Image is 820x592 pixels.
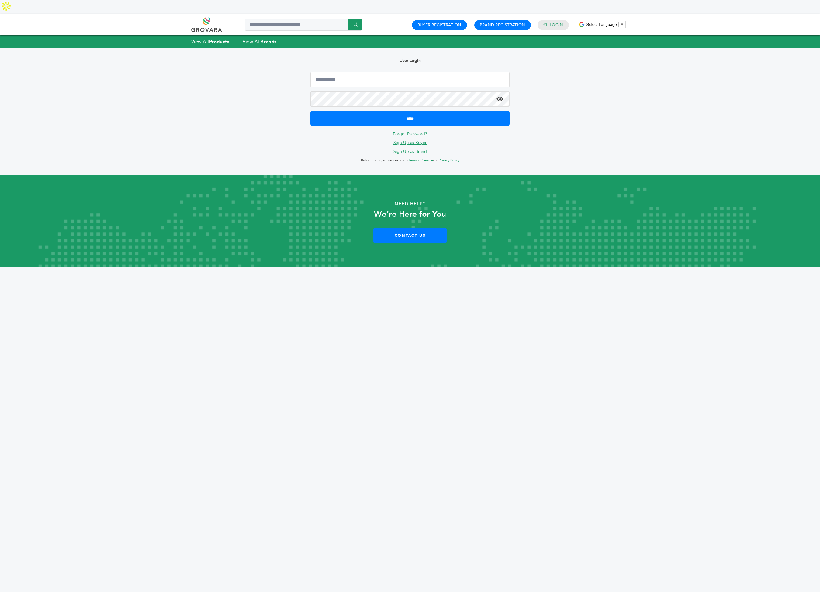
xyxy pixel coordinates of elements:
[393,140,427,146] a: Sign Up as Buyer
[374,209,446,220] strong: We’re Here for You
[393,149,427,154] a: Sign Up as Brand
[480,22,525,28] a: Brand Registration
[409,158,433,163] a: Terms of Service
[209,39,229,45] strong: Products
[620,22,624,27] span: ▼
[41,199,779,208] p: Need Help?
[261,39,276,45] strong: Brands
[393,131,427,137] a: Forgot Password?
[245,19,362,31] input: Search a product or brand...
[550,22,563,28] a: Login
[400,58,421,64] b: User Login
[310,157,509,164] p: By logging in, you agree to our and
[243,39,277,45] a: View AllBrands
[373,228,447,243] a: Contact Us
[417,22,462,28] a: Buyer Registration
[310,72,509,87] input: Email Address
[439,158,459,163] a: Privacy Policy
[310,91,509,107] input: Password
[586,22,617,27] span: Select Language
[191,39,230,45] a: View AllProducts
[586,22,624,27] a: Select Language​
